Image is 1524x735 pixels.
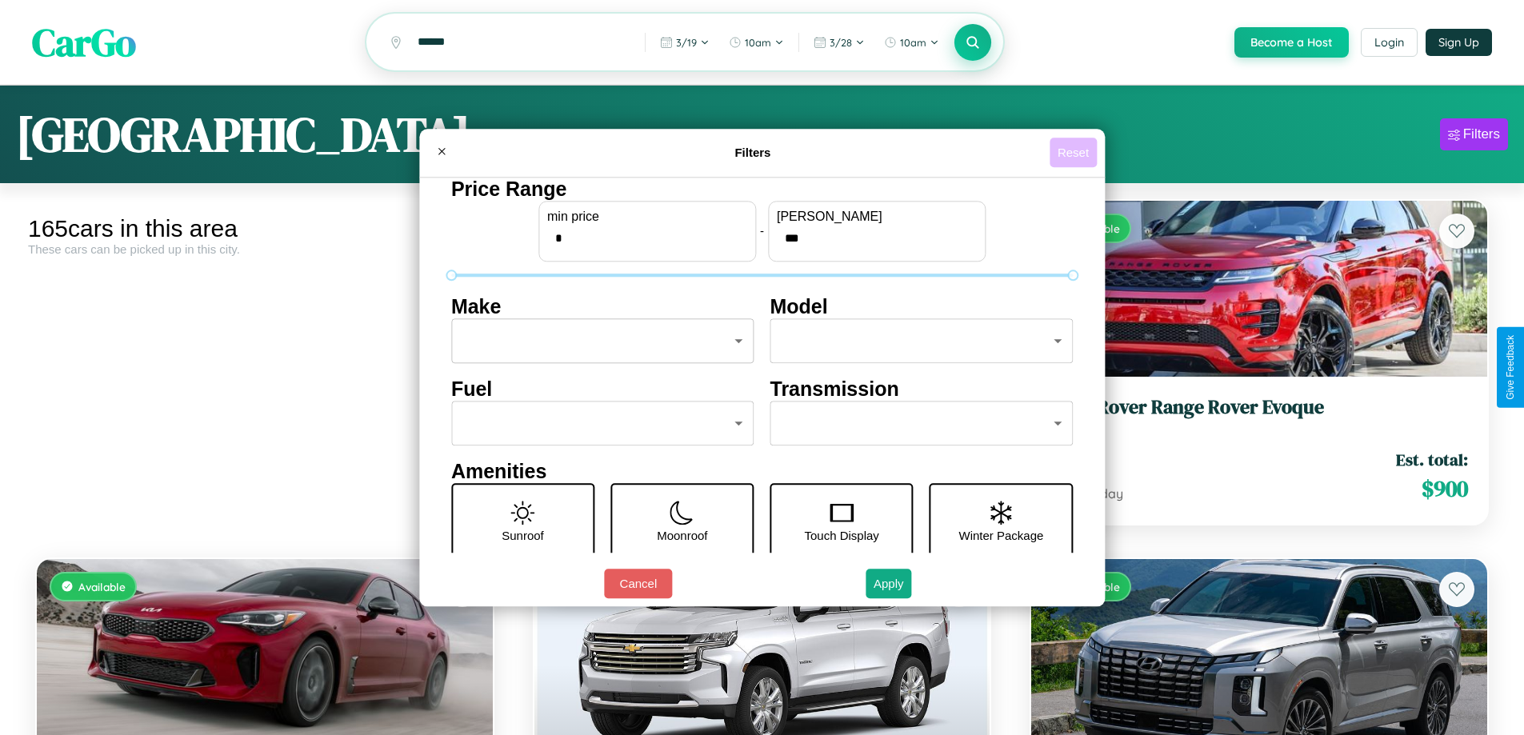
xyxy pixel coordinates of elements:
[804,525,878,546] p: Touch Display
[1422,473,1468,505] span: $ 900
[806,30,873,55] button: 3/28
[16,102,470,167] h1: [GEOGRAPHIC_DATA]
[760,220,764,242] p: -
[652,30,718,55] button: 3/19
[1505,335,1516,400] div: Give Feedback
[451,178,1073,201] h4: Price Range
[770,377,1074,401] h4: Transmission
[959,525,1044,546] p: Winter Package
[721,30,792,55] button: 10am
[777,210,977,224] label: [PERSON_NAME]
[745,36,771,49] span: 10am
[770,295,1074,318] h4: Model
[547,210,747,224] label: min price
[28,242,502,256] div: These cars can be picked up in this city.
[657,525,707,546] p: Moonroof
[830,36,852,49] span: 3 / 28
[676,36,697,49] span: 3 / 19
[876,30,947,55] button: 10am
[78,580,126,593] span: Available
[451,460,1073,483] h4: Amenities
[451,295,754,318] h4: Make
[1361,28,1418,57] button: Login
[1090,485,1123,501] span: / day
[1050,396,1468,419] h3: Land Rover Range Rover Evoque
[1426,29,1492,56] button: Sign Up
[502,525,544,546] p: Sunroof
[456,146,1050,159] h4: Filters
[1234,27,1349,58] button: Become a Host
[28,215,502,242] div: 165 cars in this area
[1440,118,1508,150] button: Filters
[1050,396,1468,435] a: Land Rover Range Rover Evoque2014
[1050,138,1097,167] button: Reset
[1396,448,1468,471] span: Est. total:
[866,569,912,598] button: Apply
[900,36,926,49] span: 10am
[32,16,136,69] span: CarGo
[1463,126,1500,142] div: Filters
[604,569,672,598] button: Cancel
[451,377,754,401] h4: Fuel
